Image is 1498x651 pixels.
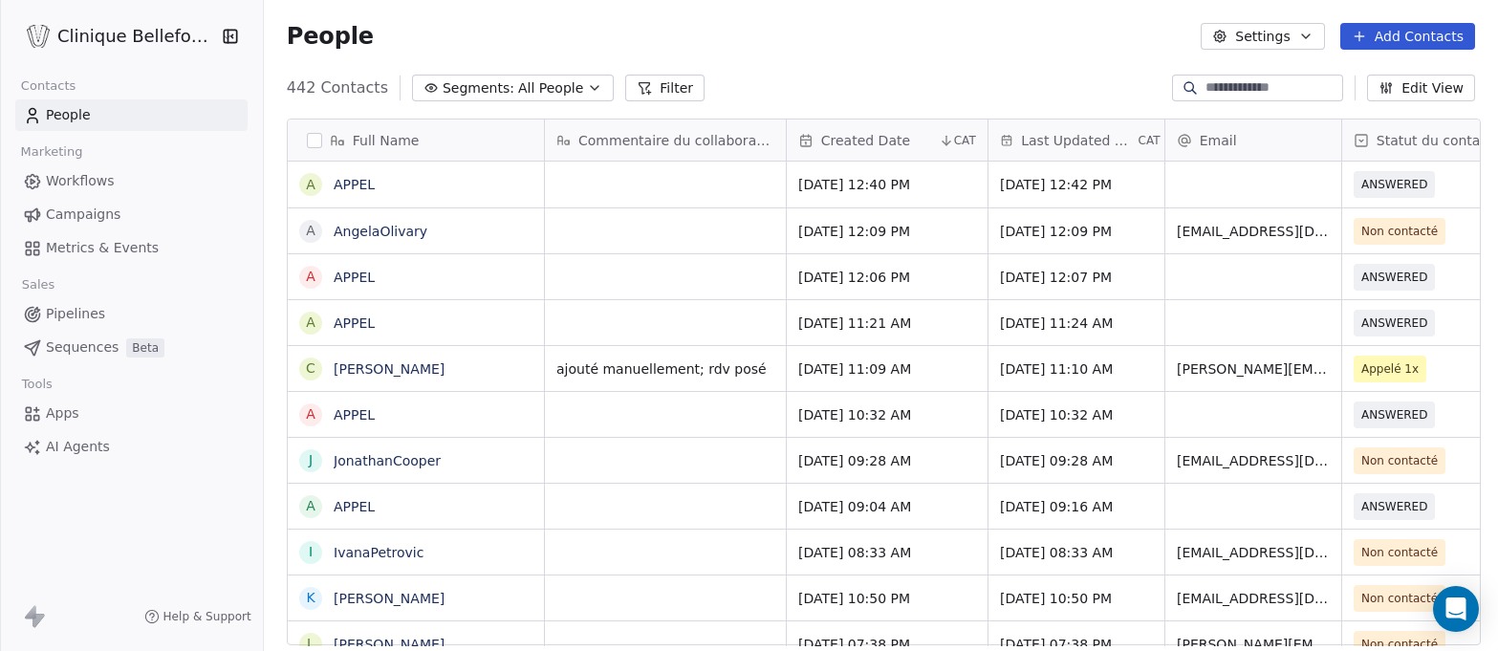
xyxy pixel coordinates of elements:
span: [DATE] 10:50 PM [798,589,976,608]
a: AI Agents [15,431,248,463]
span: [DATE] 12:09 PM [798,222,976,241]
span: Apps [46,403,79,423]
span: [DATE] 09:28 AM [1000,451,1153,470]
span: [EMAIL_ADDRESS][DOMAIN_NAME] [1177,222,1330,241]
a: [PERSON_NAME] [334,361,445,377]
span: CAT [1139,133,1161,148]
a: [PERSON_NAME] [334,591,445,606]
span: Non contacté [1361,589,1438,608]
a: Metrics & Events [15,232,248,264]
div: Open Intercom Messenger [1433,586,1479,632]
span: [EMAIL_ADDRESS][DOMAIN_NAME] [1177,543,1330,562]
button: Clinique Bellefontaine [23,20,207,53]
span: [EMAIL_ADDRESS][DOMAIN_NAME] [1177,589,1330,608]
button: Add Contacts [1340,23,1475,50]
span: Email [1200,131,1237,150]
span: Non contacté [1361,451,1438,470]
img: Logo_Bellefontaine_Black.png [27,25,50,48]
a: Campaigns [15,199,248,230]
a: Workflows [15,165,248,197]
a: APPEL [334,270,375,285]
span: Metrics & Events [46,238,159,258]
span: Tools [13,370,60,399]
div: I [309,542,313,562]
span: Clinique Bellefontaine [57,24,216,49]
a: APPEL [334,499,375,514]
span: [DATE] 09:04 AM [798,497,976,516]
div: K [306,588,315,608]
a: IvanaPetrovic [334,545,423,560]
span: People [46,105,91,125]
span: ANSWERED [1361,268,1427,287]
a: APPEL [334,407,375,423]
span: [DATE] 11:09 AM [798,359,976,379]
span: [DATE] 10:50 PM [1000,589,1153,608]
div: A [306,313,315,333]
span: [DATE] 08:33 AM [798,543,976,562]
span: [PERSON_NAME][EMAIL_ADDRESS][DOMAIN_NAME] [1177,359,1330,379]
span: ajouté manuellement; rdv posé [556,359,774,379]
span: People [287,22,374,51]
a: AngelaOlivary [334,224,427,239]
span: Non contacté [1361,543,1438,562]
span: [DATE] 09:28 AM [798,451,976,470]
span: Contacts [12,72,84,100]
a: Apps [15,398,248,429]
div: A [306,175,315,195]
span: Non contacté [1361,222,1438,241]
a: JonathanCooper [334,453,441,468]
span: Workflows [46,171,115,191]
span: AI Agents [46,437,110,457]
div: A [306,221,315,241]
span: [DATE] 11:21 AM [798,314,976,333]
div: J [309,450,313,470]
span: [DATE] 12:09 PM [1000,222,1153,241]
button: Edit View [1367,75,1475,101]
div: Full Name [288,119,544,161]
div: Created DateCAT [787,119,988,161]
span: [DATE] 11:10 AM [1000,359,1153,379]
span: Sales [13,271,63,299]
span: ANSWERED [1361,497,1427,516]
span: CAT [954,133,976,148]
span: Campaigns [46,205,120,225]
div: A [306,496,315,516]
span: [DATE] 12:07 PM [1000,268,1153,287]
span: Marketing [12,138,91,166]
span: [DATE] 12:40 PM [798,175,976,194]
span: Pipelines [46,304,105,324]
span: [DATE] 08:33 AM [1000,543,1153,562]
span: [DATE] 09:16 AM [1000,497,1153,516]
div: Email [1165,119,1341,161]
a: APPEL [334,177,375,192]
span: [DATE] 10:32 AM [1000,405,1153,424]
div: Last Updated DateCAT [988,119,1164,161]
span: Full Name [353,131,420,150]
div: Commentaire du collaborateur [545,119,786,161]
button: Settings [1201,23,1324,50]
span: [DATE] 10:32 AM [798,405,976,424]
span: ANSWERED [1361,175,1427,194]
button: Filter [625,75,705,101]
a: People [15,99,248,131]
a: Pipelines [15,298,248,330]
span: Created Date [821,131,910,150]
div: grid [288,162,545,646]
span: All People [518,78,583,98]
span: [DATE] 11:24 AM [1000,314,1153,333]
span: 442 Contacts [287,76,388,99]
span: ANSWERED [1361,314,1427,333]
span: [EMAIL_ADDRESS][DOMAIN_NAME] [1177,451,1330,470]
span: Segments: [443,78,514,98]
span: Last Updated Date [1021,131,1134,150]
a: APPEL [334,315,375,331]
span: [DATE] 12:06 PM [798,268,976,287]
span: [DATE] 12:42 PM [1000,175,1153,194]
span: Help & Support [163,609,251,624]
span: Statut du contact [1377,131,1493,150]
a: Help & Support [144,609,251,624]
div: A [306,404,315,424]
span: Commentaire du collaborateur [578,131,774,150]
a: SequencesBeta [15,332,248,363]
span: Beta [126,338,164,358]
